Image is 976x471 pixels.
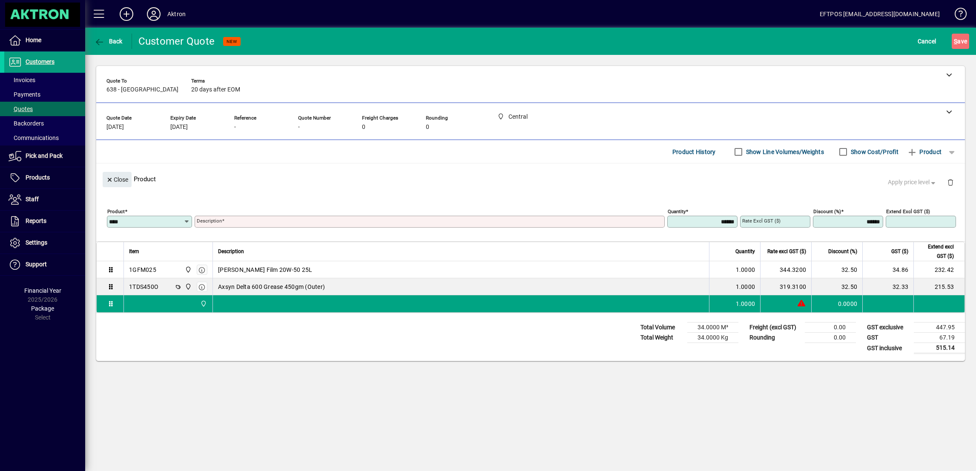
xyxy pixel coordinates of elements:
[687,333,738,343] td: 34.0000 Kg
[744,148,824,156] label: Show Line Volumes/Weights
[736,283,755,291] span: 1.0000
[811,295,862,312] td: 0.0000
[735,247,755,256] span: Quantity
[742,218,781,224] mat-label: Rate excl GST ($)
[9,77,35,83] span: Invoices
[954,34,967,48] span: ave
[4,232,85,254] a: Settings
[138,34,215,48] div: Customer Quote
[298,124,300,131] span: -
[914,343,965,354] td: 515.14
[140,6,167,22] button: Profile
[916,34,939,49] button: Cancel
[669,144,719,160] button: Product History
[813,208,841,214] mat-label: Discount (%)
[884,175,941,190] button: Apply price level
[888,178,937,187] span: Apply price level
[687,323,738,333] td: 34.0000 M³
[26,174,50,181] span: Products
[4,87,85,102] a: Payments
[766,265,806,274] div: 344.3200
[636,333,687,343] td: Total Weight
[913,261,965,278] td: 232.42
[218,265,312,274] span: [PERSON_NAME] Film 20W-50 25L
[948,2,965,29] a: Knowledge Base
[4,73,85,87] a: Invoices
[736,265,755,274] span: 1.0000
[863,333,914,343] td: GST
[191,86,240,93] span: 20 days after EOM
[103,172,132,187] button: Close
[863,343,914,354] td: GST inclusive
[92,34,125,49] button: Back
[113,6,140,22] button: Add
[914,333,965,343] td: 67.19
[227,39,237,44] span: NEW
[952,34,969,49] button: Save
[170,124,188,131] span: [DATE]
[26,152,63,159] span: Pick and Pack
[106,173,128,187] span: Close
[4,131,85,145] a: Communications
[4,30,85,51] a: Home
[9,106,33,112] span: Quotes
[636,323,687,333] td: Total Volume
[745,333,805,343] td: Rounding
[954,38,957,45] span: S
[9,91,40,98] span: Payments
[863,323,914,333] td: GST exclusive
[918,34,936,48] span: Cancel
[828,247,857,256] span: Discount (%)
[4,116,85,131] a: Backorders
[736,300,755,308] span: 1.0000
[891,247,908,256] span: GST ($)
[4,211,85,232] a: Reports
[96,163,965,194] div: Product
[218,283,325,291] span: Axsyn Delta 600 Grease 450gm (Outer)
[26,58,55,65] span: Customers
[767,247,806,256] span: Rate excl GST ($)
[24,287,61,294] span: Financial Year
[85,34,132,49] app-page-header-button: Back
[167,7,186,21] div: Aktron
[26,196,39,203] span: Staff
[862,278,913,295] td: 32.33
[426,124,429,131] span: 0
[811,261,862,278] td: 32.50
[919,242,954,261] span: Extend excl GST ($)
[745,323,805,333] td: Freight (excl GST)
[106,86,178,93] span: 638 - [GEOGRAPHIC_DATA]
[9,120,44,127] span: Backorders
[849,148,898,156] label: Show Cost/Profit
[914,323,965,333] td: 447.95
[811,278,862,295] td: 32.50
[362,124,365,131] span: 0
[100,175,134,183] app-page-header-button: Close
[913,278,965,295] td: 215.53
[4,254,85,275] a: Support
[26,217,46,224] span: Reports
[106,124,124,131] span: [DATE]
[9,134,59,141] span: Communications
[4,167,85,188] a: Products
[26,239,47,246] span: Settings
[940,172,961,192] button: Delete
[672,145,716,159] span: Product History
[107,208,125,214] mat-label: Product
[4,189,85,210] a: Staff
[668,208,686,214] mat-label: Quantity
[820,7,940,21] div: EFTPOS [EMAIL_ADDRESS][DOMAIN_NAME]
[26,261,47,268] span: Support
[31,305,54,312] span: Package
[862,261,913,278] td: 34.86
[94,38,123,45] span: Back
[805,323,856,333] td: 0.00
[766,283,806,291] div: 319.3100
[26,37,41,43] span: Home
[4,146,85,167] a: Pick and Pack
[4,102,85,116] a: Quotes
[886,208,930,214] mat-label: Extend excl GST ($)
[940,178,961,186] app-page-header-button: Delete
[805,333,856,343] td: 0.00
[197,218,222,224] mat-label: Description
